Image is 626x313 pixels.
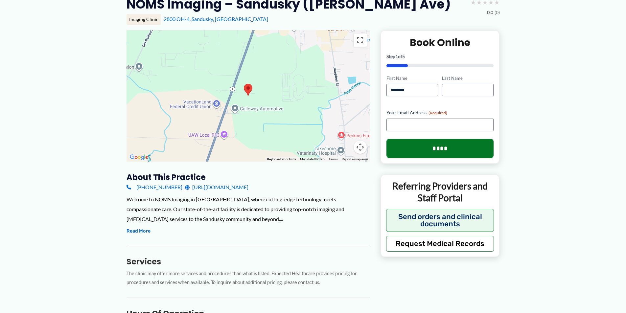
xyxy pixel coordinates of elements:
span: 1 [395,54,398,59]
button: Read More [127,227,151,235]
a: [URL][DOMAIN_NAME] [185,182,248,192]
img: Google [128,153,150,162]
span: 0.0 [487,8,493,17]
h3: About this practice [127,172,370,182]
span: 5 [402,54,405,59]
a: Report a map error [342,157,368,161]
label: Last Name [442,75,494,81]
span: Map data ©2025 [300,157,325,161]
label: Your Email Address [386,109,494,116]
a: Terms (opens in new tab) [329,157,338,161]
button: Request Medical Records [386,236,494,252]
label: First Name [386,75,438,81]
div: Welcome to NOMS Imaging in [GEOGRAPHIC_DATA], where cutting-edge technology meets compassionate c... [127,194,370,224]
a: [PHONE_NUMBER] [127,182,182,192]
p: The clinic may offer more services and procedures than what is listed. Expected Healthcare provid... [127,269,370,287]
a: Open this area in Google Maps (opens a new window) [128,153,150,162]
button: Toggle fullscreen view [354,34,367,47]
p: Step of [386,54,494,59]
span: (0) [495,8,500,17]
button: Map camera controls [354,141,367,154]
button: Keyboard shortcuts [267,157,296,162]
p: Referring Providers and Staff Portal [386,180,494,204]
h3: Services [127,257,370,267]
div: Imaging Clinic [127,14,161,25]
button: Send orders and clinical documents [386,209,494,232]
span: (Required) [429,110,447,115]
a: 2800 OH-4, Sandusky, [GEOGRAPHIC_DATA] [164,16,268,22]
h2: Book Online [386,36,494,49]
